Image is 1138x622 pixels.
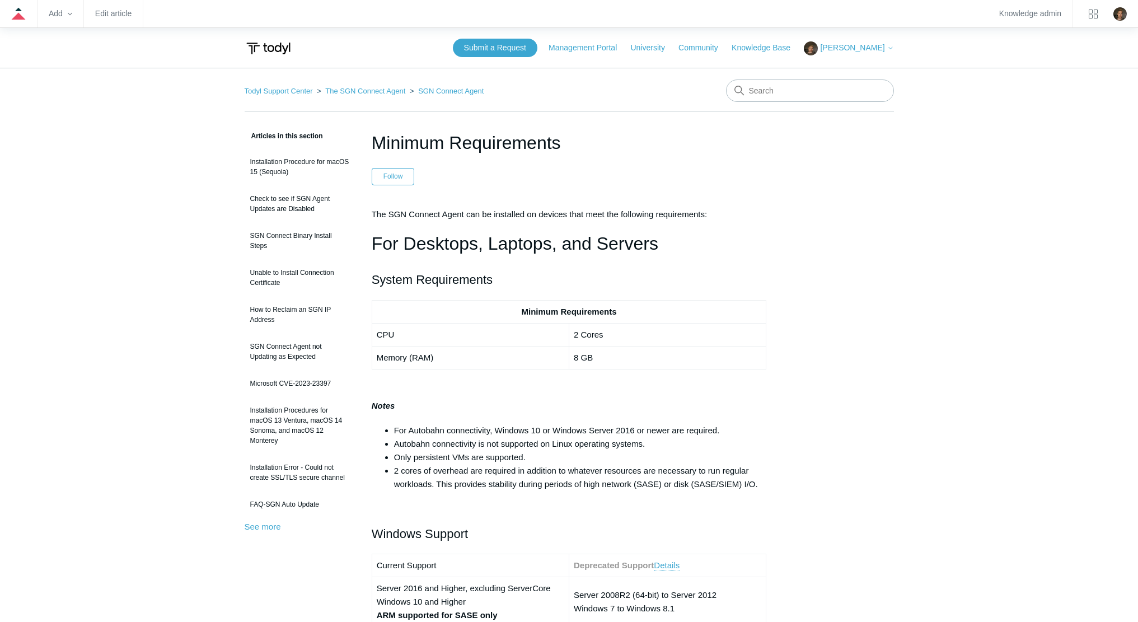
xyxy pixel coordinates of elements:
li: The SGN Connect Agent [315,87,408,95]
a: The SGN Connect Agent [325,87,405,95]
a: University [630,42,676,54]
a: SGN Connect Binary Install Steps [245,225,355,256]
strong: Minimum Requirements [521,307,616,316]
li: SGN Connect Agent [408,87,484,95]
img: Todyl Support Center Help Center home page [245,38,292,59]
strong: Deprecated Support [574,560,654,570]
button: [PERSON_NAME] [804,41,893,55]
td: 2 Cores [569,323,766,346]
span: System Requirements [372,273,493,287]
a: Installation Error - Could not create SSL/TLS secure channel [245,457,355,488]
a: FAQ-SGN Auto Update [245,494,355,515]
a: See more [245,522,281,531]
li: Autobahn connectivity is not supported on Linux operating systems. [394,437,767,451]
span: [PERSON_NAME] [820,43,884,52]
a: Submit a Request [453,39,537,57]
a: Management Portal [549,42,628,54]
a: Installation Procedure for macOS 15 (Sequoia) [245,151,355,183]
td: Current Support [372,554,569,577]
button: Follow Article [372,168,415,185]
a: Edit article [95,11,132,17]
td: CPU [372,323,569,346]
span: Articles in this section [245,132,323,140]
span: For Desktops, Laptops, and Servers [372,233,658,254]
a: Knowledge admin [999,11,1061,17]
a: Installation Procedures for macOS 13 Ventura, macOS 14 Sonoma, and macOS 12 Monterey [245,400,355,451]
a: How to Reclaim an SGN IP Address [245,299,355,330]
li: Only persistent VMs are supported. [394,451,767,464]
a: SGN Connect Agent [418,87,484,95]
li: 2 cores of overhead are required in addition to whatever resources are necessary to run regular w... [394,464,767,491]
img: user avatar [1113,7,1127,21]
zd-hc-trigger: Click your profile icon to open the profile menu [1113,7,1127,21]
a: Knowledge Base [732,42,802,54]
strong: ARM supported for SASE only [377,610,498,620]
strong: Notes [372,401,395,410]
a: Microsoft CVE-2023-23397 [245,373,355,394]
h1: Minimum Requirements [372,129,767,156]
li: Todyl Support Center [245,87,315,95]
a: Todyl Support Center [245,87,313,95]
li: For Autobahn connectivity, Windows 10 or Windows Server 2016 or newer are required. [394,424,767,437]
td: 8 GB [569,346,766,369]
a: Unable to Install Connection Certificate [245,262,355,293]
span: Windows Support [372,527,468,541]
a: Details [654,560,680,570]
span: The SGN Connect Agent can be installed on devices that meet the following requirements: [372,209,708,219]
a: Check to see if SGN Agent Updates are Disabled [245,188,355,219]
td: Memory (RAM) [372,346,569,369]
a: Community [678,42,729,54]
zd-hc-trigger: Add [49,11,72,17]
input: Search [726,79,894,102]
a: SGN Connect Agent not Updating as Expected [245,336,355,367]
